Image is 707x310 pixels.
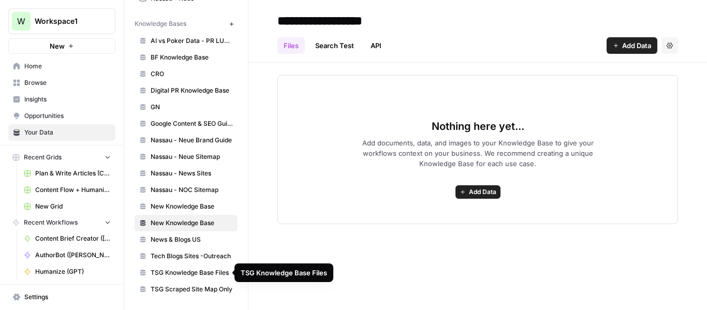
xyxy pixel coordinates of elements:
[35,16,97,26] span: Workspace1
[135,82,238,99] a: Digital PR Knowledge Base
[151,102,233,112] span: GN
[135,132,238,149] a: Nassau - Neue Brand Guide
[8,58,115,75] a: Home
[345,138,610,169] span: Add documents, data, and images to your Knowledge Base to give your workflows context on your bus...
[277,37,305,54] a: Files
[151,152,233,161] span: Nassau - Neue Sitemap
[135,248,238,264] a: Tech Blogs Sites -Outreach
[469,187,496,197] span: Add Data
[8,91,115,108] a: Insights
[135,33,238,49] a: AI vs Poker Data - PR LUSPS
[151,268,233,277] span: TSG Knowledge Base Files
[8,124,115,141] a: Your Data
[151,285,233,294] span: TSG Scraped Site Map Only
[35,250,111,260] span: AuthorBot ([PERSON_NAME])
[135,264,238,281] a: TSG Knowledge Base Files
[19,165,115,182] a: Plan & Write Articles (COM)
[17,15,25,27] span: W
[24,292,111,302] span: Settings
[622,40,651,51] span: Add Data
[151,218,233,228] span: New Knowledge Base
[35,185,111,195] span: Content Flow + Humanize
[309,37,360,54] a: Search Test
[135,198,238,215] a: New Knowledge Base
[607,37,657,54] button: Add Data
[35,202,111,211] span: New Grid
[135,66,238,82] a: CRO
[24,128,111,137] span: Your Data
[8,215,115,230] button: Recent Workflows
[24,218,78,227] span: Recent Workflows
[151,53,233,62] span: BF Knowledge Base
[19,182,115,198] a: Content Flow + Humanize
[50,41,65,51] span: New
[35,267,111,276] span: Humanize (GPT)
[19,263,115,280] a: Humanize (GPT)
[35,169,111,178] span: Plan & Write Articles (COM)
[135,182,238,198] a: Nassau - NOC Sitemap
[364,37,388,54] a: API
[151,252,233,261] span: Tech Blogs Sites -Outreach
[151,69,233,79] span: CRO
[135,19,186,28] span: Knowledge Bases
[151,86,233,95] span: Digital PR Knowledge Base
[8,289,115,305] a: Settings
[24,153,62,162] span: Recent Grids
[19,198,115,215] a: New Grid
[135,231,238,248] a: News & Blogs US
[35,234,111,243] span: Content Brief Creator ([PERSON_NAME])
[151,119,233,128] span: Google Content & SEO Guidelines
[151,169,233,178] span: Nassau - News Sites
[19,247,115,263] a: AuthorBot ([PERSON_NAME])
[151,235,233,244] span: News & Blogs US
[135,281,238,298] a: TSG Scraped Site Map Only
[151,202,233,211] span: New Knowledge Base
[135,215,238,231] a: New Knowledge Base
[455,185,500,199] button: Add Data
[135,165,238,182] a: Nassau - News Sites
[8,75,115,91] a: Browse
[24,78,111,87] span: Browse
[8,38,115,54] button: New
[135,115,238,132] a: Google Content & SEO Guidelines
[135,49,238,66] a: BF Knowledge Base
[135,149,238,165] a: Nassau - Neue Sitemap
[24,111,111,121] span: Opportunities
[8,108,115,124] a: Opportunities
[8,8,115,34] button: Workspace: Workspace1
[8,150,115,165] button: Recent Grids
[19,230,115,247] a: Content Brief Creator ([PERSON_NAME])
[241,268,327,278] div: TSG Knowledge Base Files
[24,95,111,104] span: Insights
[432,119,524,134] span: Nothing here yet...
[151,36,233,46] span: AI vs Poker Data - PR LUSPS
[151,185,233,195] span: Nassau - NOC Sitemap
[24,62,111,71] span: Home
[135,99,238,115] a: GN
[151,136,233,145] span: Nassau - Neue Brand Guide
